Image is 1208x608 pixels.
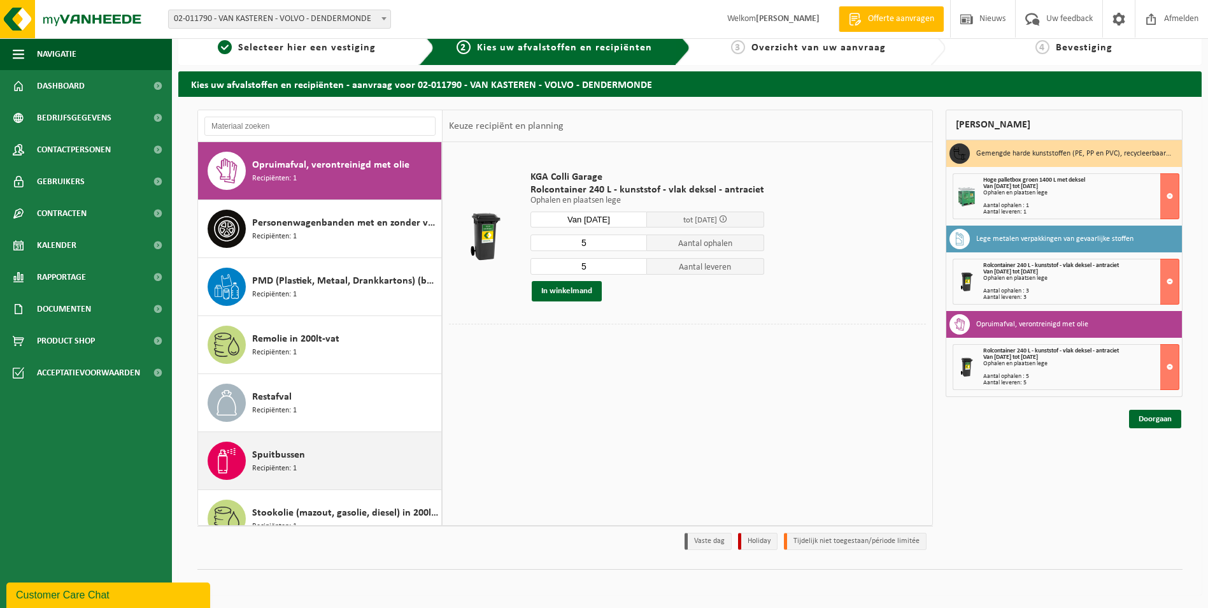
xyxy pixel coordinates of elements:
span: 2 [457,40,471,54]
button: Stookolie (mazout, gasolie, diesel) in 200lt-vat Recipiënten: 1 [198,490,442,548]
span: Recipiënten: 1 [252,347,297,359]
span: Product Shop [37,325,95,357]
a: Offerte aanvragen [839,6,944,32]
div: Ophalen en plaatsen lege [983,190,1179,196]
button: PMD (Plastiek, Metaal, Drankkartons) (bedrijven) Recipiënten: 1 [198,258,442,316]
span: PMD (Plastiek, Metaal, Drankkartons) (bedrijven) [252,273,438,289]
span: Dashboard [37,70,85,102]
strong: Van [DATE] tot [DATE] [983,354,1038,361]
span: Acceptatievoorwaarden [37,357,140,389]
button: Opruimafval, verontreinigd met olie Recipiënten: 1 [198,142,442,200]
span: 02-011790 - VAN KASTEREN - VOLVO - DENDERMONDE [169,10,390,28]
div: Ophalen en plaatsen lege [983,361,1179,367]
div: Aantal leveren: 3 [983,294,1179,301]
li: Holiday [738,533,778,550]
span: 3 [731,40,745,54]
span: Kalender [37,229,76,261]
strong: [PERSON_NAME] [756,14,820,24]
span: Stookolie (mazout, gasolie, diesel) in 200lt-vat [252,505,438,521]
div: Aantal leveren: 5 [983,380,1179,386]
span: Remolie in 200lt-vat [252,331,339,347]
button: In winkelmand [532,281,602,301]
span: Contracten [37,198,87,229]
span: Recipiënten: 1 [252,405,297,417]
span: 1 [218,40,232,54]
span: tot [DATE] [683,216,717,224]
span: Navigatie [37,38,76,70]
h3: Opruimafval, verontreinigd met olie [976,314,1088,335]
span: Restafval [252,389,292,405]
div: Keuze recipiënt en planning [443,110,570,142]
input: Materiaal zoeken [204,117,436,136]
span: Documenten [37,293,91,325]
p: Ophalen en plaatsen lege [530,196,764,205]
span: KGA Colli Garage [530,171,764,184]
span: Opruimafval, verontreinigd met olie [252,157,409,173]
li: Tijdelijk niet toegestaan/période limitée [784,533,927,550]
button: Restafval Recipiënten: 1 [198,374,442,432]
li: Vaste dag [685,533,732,550]
span: Gebruikers [37,166,85,198]
input: Selecteer datum [530,212,648,228]
div: Aantal ophalen : 5 [983,373,1179,380]
span: Overzicht van uw aanvraag [751,43,886,53]
span: Hoge palletbox groen 1400 L met deksel [983,177,1085,184]
div: Aantal ophalen : 3 [983,288,1179,294]
div: [PERSON_NAME] [946,110,1183,140]
span: Kies uw afvalstoffen en recipiënten [477,43,652,53]
span: 4 [1035,40,1049,54]
span: Selecteer hier een vestiging [238,43,376,53]
span: Rapportage [37,261,86,293]
span: Recipiënten: 1 [252,231,297,243]
span: Aantal leveren [647,258,764,275]
iframe: chat widget [6,580,213,608]
button: Remolie in 200lt-vat Recipiënten: 1 [198,316,442,374]
span: Spuitbussen [252,447,305,463]
strong: Van [DATE] tot [DATE] [983,268,1038,275]
div: Aantal leveren: 1 [983,209,1179,215]
span: Bedrijfsgegevens [37,102,111,134]
a: Doorgaan [1129,410,1181,428]
h3: Lege metalen verpakkingen van gevaarlijke stoffen [976,229,1133,249]
span: Recipiënten: 1 [252,463,297,475]
a: 1Selecteer hier een vestiging [185,40,409,55]
div: Ophalen en plaatsen lege [983,275,1179,282]
span: Rolcontainer 240 L - kunststof - vlak deksel - antraciet [530,184,764,196]
h2: Kies uw afvalstoffen en recipiënten - aanvraag voor 02-011790 - VAN KASTEREN - VOLVO - DENDERMONDE [178,71,1202,96]
span: Recipiënten: 1 [252,521,297,533]
div: Aantal ophalen : 1 [983,203,1179,209]
span: Aantal ophalen [647,235,764,251]
span: Offerte aanvragen [865,13,937,25]
span: Bevestiging [1056,43,1112,53]
span: Rolcontainer 240 L - kunststof - vlak deksel - antraciet [983,262,1119,269]
strong: Van [DATE] tot [DATE] [983,183,1038,190]
button: Spuitbussen Recipiënten: 1 [198,432,442,490]
button: Personenwagenbanden met en zonder velg Recipiënten: 1 [198,200,442,258]
span: Recipiënten: 1 [252,173,297,185]
span: Recipiënten: 1 [252,289,297,301]
span: Contactpersonen [37,134,111,166]
span: Rolcontainer 240 L - kunststof - vlak deksel - antraciet [983,347,1119,354]
h3: Gemengde harde kunststoffen (PE, PP en PVC), recycleerbaar (industrieel) [976,143,1172,164]
span: Personenwagenbanden met en zonder velg [252,215,438,231]
span: 02-011790 - VAN KASTEREN - VOLVO - DENDERMONDE [168,10,391,29]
